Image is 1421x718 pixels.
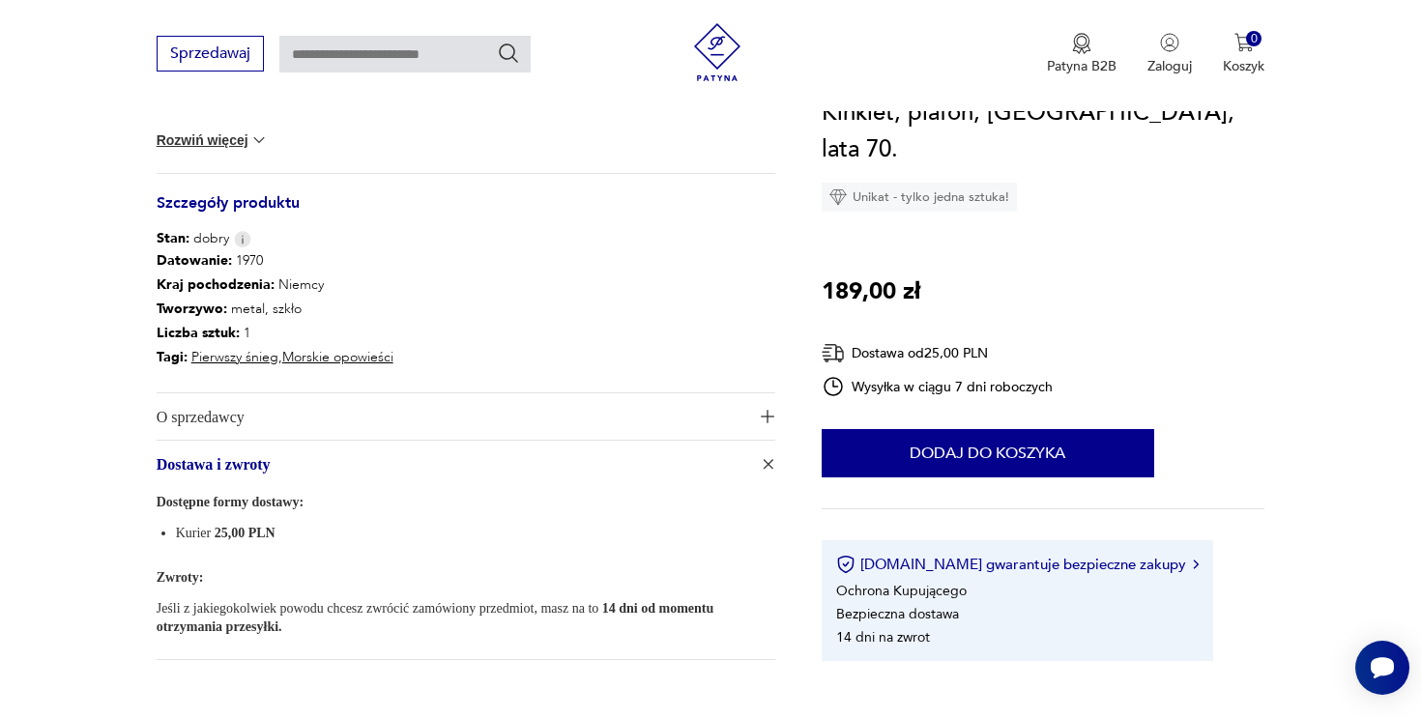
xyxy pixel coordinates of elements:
[157,248,393,273] p: 1970
[497,42,520,65] button: Szukaj
[157,345,393,369] p: ,
[157,229,229,248] span: dobry
[822,95,1265,168] h1: Kinkiet, plafon, [GEOGRAPHIC_DATA], lata 70.
[157,348,188,366] b: Tagi:
[822,341,1054,365] div: Dostawa od 25,00 PLN
[157,197,775,229] h3: Szczegóły produktu
[836,555,855,574] img: Ikona certyfikatu
[1147,33,1192,75] button: Zaloguj
[157,324,240,342] b: Liczba sztuk:
[836,555,1199,574] button: [DOMAIN_NAME] gwarantuje bezpieczne zakupy
[1223,57,1264,75] p: Koszyk
[822,375,1054,398] div: Wysyłka w ciągu 7 dni roboczych
[836,627,930,646] li: 14 dni na zwrot
[822,273,920,310] p: 189,00 zł
[215,526,275,540] span: 25,00 PLN
[822,183,1017,212] div: Unikat - tylko jedna sztuka!
[822,341,845,365] img: Ikona dostawy
[157,599,775,636] p: Jeśli z jakiegokolwiek powodu chcesz zwrócić zamówiony przedmiot, masz na to
[761,410,774,423] img: Ikona plusa
[829,188,847,206] img: Ikona diamentu
[157,300,227,318] b: Tworzywo :
[249,130,269,150] img: chevron down
[1047,33,1116,75] button: Patyna B2B
[1072,33,1091,54] img: Ikona medalu
[191,348,278,366] a: Pierwszy śnieg
[157,321,393,345] p: 1
[157,36,264,72] button: Sprzedawaj
[157,48,264,62] a: Sprzedawaj
[758,454,777,474] img: Ikona plusa
[282,348,393,366] a: Morskie opowieści
[822,429,1154,477] button: Dodaj do koszyka
[176,524,775,542] li: Kurier
[157,393,775,440] button: Ikona plusaO sprzedawcy
[836,581,967,599] li: Ochrona Kupującego
[157,490,775,514] p: Dostępne formy dostawy:
[157,229,189,247] b: Stan:
[157,275,275,294] b: Kraj pochodzenia :
[836,604,959,622] li: Bezpieczna dostawa
[1047,33,1116,75] a: Ikona medaluPatyna B2B
[157,487,775,659] div: Ikona plusaDostawa i zwroty
[1160,33,1179,52] img: Ikonka użytkownika
[1193,560,1199,569] img: Ikona strzałki w prawo
[157,130,269,150] button: Rozwiń więcej
[157,273,393,297] p: Niemcy
[157,393,748,440] span: O sprzedawcy
[1355,641,1409,695] iframe: Smartsupp widget button
[1223,33,1264,75] button: 0Koszyk
[1047,57,1116,75] p: Patyna B2B
[688,23,746,81] img: Patyna - sklep z meblami i dekoracjami vintage
[1246,31,1262,47] div: 0
[1147,57,1192,75] p: Zaloguj
[1234,33,1254,52] img: Ikona koszyka
[157,565,775,589] p: Zwroty:
[234,231,251,247] img: Info icon
[157,441,775,487] button: Ikona plusaDostawa i zwroty
[157,297,393,321] p: metal, szkło
[157,441,748,487] span: Dostawa i zwroty
[157,251,232,270] b: Datowanie :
